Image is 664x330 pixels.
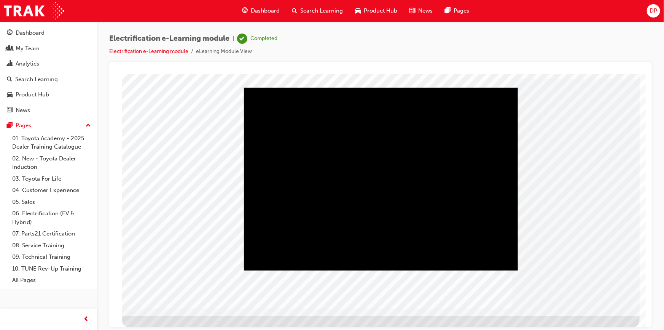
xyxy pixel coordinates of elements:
span: news-icon [7,107,13,114]
button: DP [647,4,660,18]
a: Analytics [3,57,94,71]
a: news-iconNews [403,3,439,19]
a: 02. New - Toyota Dealer Induction [9,153,94,173]
a: Electrification e-Learning module [109,48,188,54]
img: Trak [4,2,64,19]
a: 07. Parts21 Certification [9,228,94,240]
div: Product Hub [16,90,49,99]
span: Electrification e-Learning module [109,34,229,43]
span: up-icon [86,121,91,131]
span: car-icon [355,6,361,16]
span: Pages [454,6,469,15]
div: Search Learning [15,75,58,84]
a: 09. Technical Training [9,251,94,263]
button: DashboardMy TeamAnalyticsSearch LearningProduct HubNews [3,24,94,119]
div: My Team [16,44,40,53]
div: Dashboard [16,29,45,37]
span: guage-icon [7,30,13,37]
span: chart-icon [7,61,13,67]
span: | [232,34,234,43]
span: Search Learning [300,6,343,15]
a: car-iconProduct Hub [349,3,403,19]
span: learningRecordVerb_COMPLETE-icon [237,34,247,44]
a: Product Hub [3,88,94,102]
span: news-icon [409,6,415,16]
span: pages-icon [7,122,13,129]
a: Search Learning [3,72,94,87]
span: search-icon [292,6,297,16]
a: 04. Customer Experience [9,184,94,196]
button: Pages [3,119,94,133]
a: 01. Toyota Academy - 2025 Dealer Training Catalogue [9,133,94,153]
span: people-icon [7,45,13,52]
div: Analytics [16,59,39,68]
a: All Pages [9,274,94,286]
span: Dashboard [251,6,280,15]
a: 06. Electrification (EV & Hybrid) [9,208,94,228]
a: 08. Service Training [9,240,94,252]
div: Video [129,13,403,196]
span: pages-icon [445,6,451,16]
a: 03. Toyota For Life [9,173,94,185]
li: eLearning Module View [196,47,252,56]
span: guage-icon [242,6,248,16]
span: car-icon [7,91,13,98]
div: Pages [16,121,31,130]
span: News [418,6,433,15]
div: Completed [250,35,277,42]
a: pages-iconPages [439,3,475,19]
span: DP [650,6,657,15]
a: guage-iconDashboard [236,3,286,19]
a: Dashboard [3,26,94,40]
a: search-iconSearch Learning [286,3,349,19]
a: 10. TUNE Rev-Up Training [9,263,94,275]
a: My Team [3,42,94,56]
a: 05. Sales [9,196,94,208]
div: News [16,106,30,115]
span: search-icon [7,76,12,83]
span: Product Hub [364,6,397,15]
span: prev-icon [84,315,89,324]
a: News [3,103,94,117]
